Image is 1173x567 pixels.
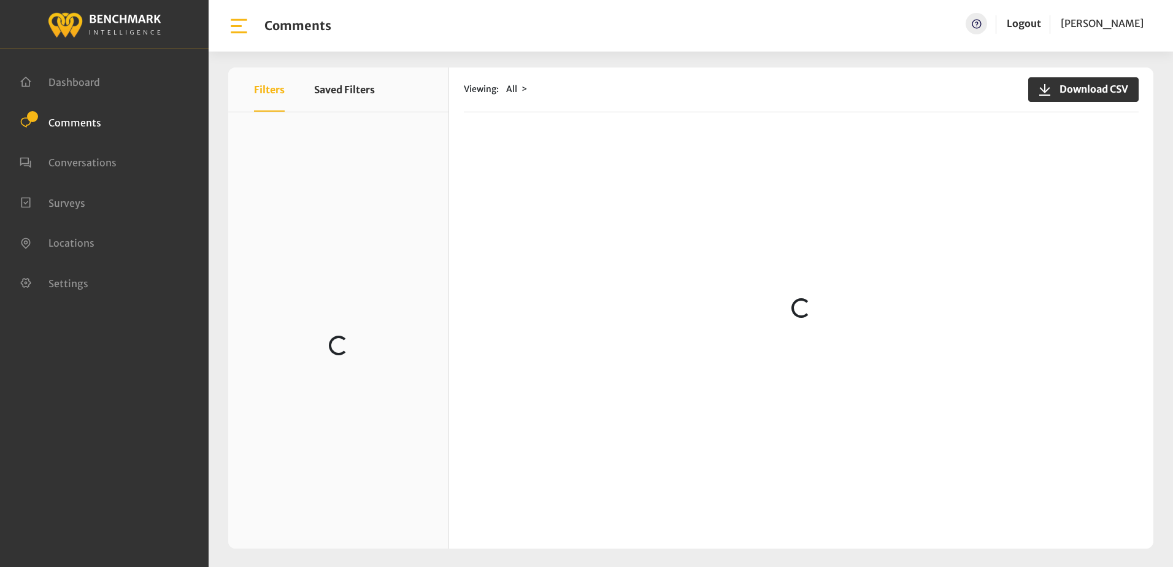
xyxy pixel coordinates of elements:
button: Saved Filters [314,67,375,112]
h1: Comments [264,18,331,33]
a: Conversations [20,155,117,168]
a: Logout [1007,17,1041,29]
a: Settings [20,276,88,288]
span: [PERSON_NAME] [1061,17,1144,29]
span: Settings [48,277,88,289]
span: Viewing: [464,83,499,96]
a: Comments [20,115,101,128]
span: All [506,83,517,94]
span: Comments [48,116,101,128]
button: Download CSV [1028,77,1139,102]
span: Conversations [48,156,117,169]
span: Download CSV [1052,82,1128,96]
img: benchmark [47,9,161,39]
button: Filters [254,67,285,112]
a: Surveys [20,196,85,208]
span: Surveys [48,196,85,209]
span: Dashboard [48,76,100,88]
a: Logout [1007,13,1041,34]
img: bar [228,15,250,37]
a: [PERSON_NAME] [1061,13,1144,34]
a: Locations [20,236,94,248]
a: Dashboard [20,75,100,87]
span: Locations [48,237,94,249]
